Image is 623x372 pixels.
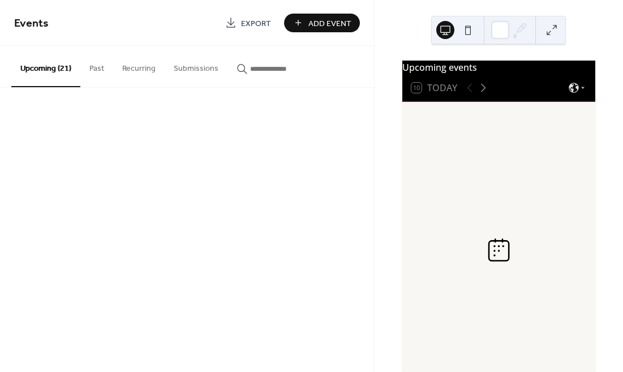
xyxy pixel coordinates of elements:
button: Add Event [284,14,360,32]
a: Export [217,14,280,32]
button: Submissions [165,46,227,86]
div: Upcoming events [402,61,595,74]
button: Past [80,46,113,86]
button: Recurring [113,46,165,86]
button: Upcoming (21) [11,46,80,87]
span: Export [241,18,271,29]
span: Add Event [308,18,351,29]
span: Events [14,12,49,35]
